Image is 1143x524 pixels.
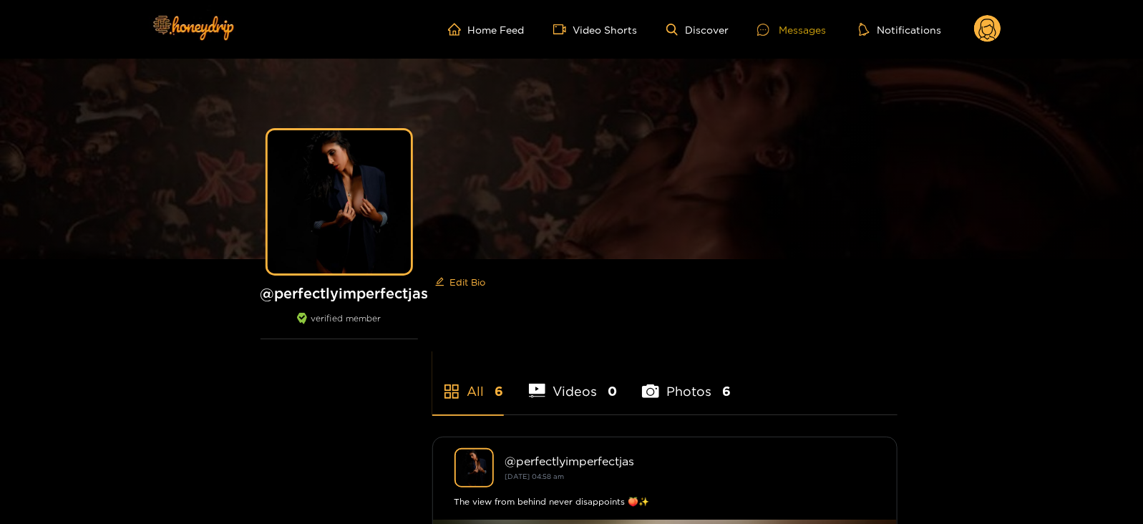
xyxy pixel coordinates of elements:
[261,284,418,302] h1: @ perfectlyimperfectjas
[666,24,729,36] a: Discover
[261,313,418,339] div: verified member
[448,23,468,36] span: home
[505,455,875,467] div: @ perfectlyimperfectjas
[608,382,617,400] span: 0
[722,382,731,400] span: 6
[443,383,460,400] span: appstore
[435,277,444,288] span: edit
[855,22,945,37] button: Notifications
[553,23,573,36] span: video-camera
[529,350,618,414] li: Videos
[432,350,504,414] li: All
[448,23,525,36] a: Home Feed
[642,350,731,414] li: Photos
[454,495,875,509] div: The view from behind never disappoints 🍑✨
[432,271,489,293] button: editEdit Bio
[450,275,486,289] span: Edit Bio
[454,448,494,487] img: perfectlyimperfectjas
[553,23,638,36] a: Video Shorts
[495,382,504,400] span: 6
[505,472,565,480] small: [DATE] 04:58 am
[757,21,826,38] div: Messages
